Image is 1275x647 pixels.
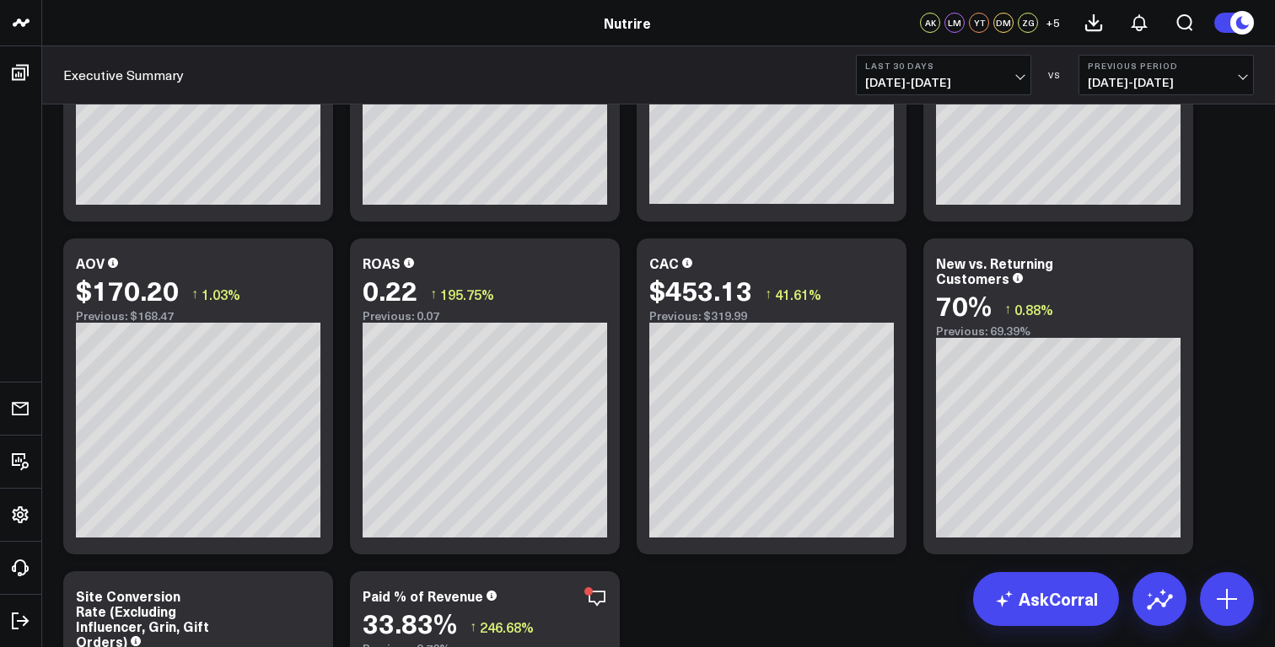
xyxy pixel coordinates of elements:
[856,55,1031,95] button: Last 30 Days[DATE]-[DATE]
[775,285,821,303] span: 41.61%
[363,607,457,638] div: 33.83%
[649,254,679,272] div: CAC
[865,61,1022,71] b: Last 30 Days
[76,275,179,305] div: $170.20
[440,285,494,303] span: 195.75%
[1088,76,1245,89] span: [DATE] - [DATE]
[1088,61,1245,71] b: Previous Period
[1040,70,1070,80] div: VS
[430,283,437,305] span: ↑
[470,616,476,638] span: ↑
[363,275,417,305] div: 0.22
[865,76,1022,89] span: [DATE] - [DATE]
[1046,17,1060,29] span: + 5
[363,309,607,323] div: Previous: 0.07
[765,283,772,305] span: ↑
[1079,55,1254,95] button: Previous Period[DATE]-[DATE]
[936,324,1181,338] div: Previous: 69.39%
[76,309,320,323] div: Previous: $168.47
[649,309,894,323] div: Previous: $319.99
[76,254,105,272] div: AOV
[944,13,965,33] div: LM
[973,572,1119,626] a: AskCorral
[936,290,992,320] div: 70%
[1042,13,1062,33] button: +5
[363,254,401,272] div: ROAS
[1014,300,1053,318] span: 0.88%
[1004,298,1011,320] span: ↑
[604,13,651,32] a: Nutrire
[363,586,483,605] div: Paid % of Revenue
[969,13,989,33] div: YT
[63,66,184,84] a: Executive Summary
[191,283,198,305] span: ↑
[649,275,752,305] div: $453.13
[480,618,534,636] span: 246.68%
[993,13,1014,33] div: DM
[202,285,240,303] span: 1.03%
[1018,13,1038,33] div: ZG
[936,254,1053,287] div: New vs. Returning Customers
[920,13,940,33] div: AK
